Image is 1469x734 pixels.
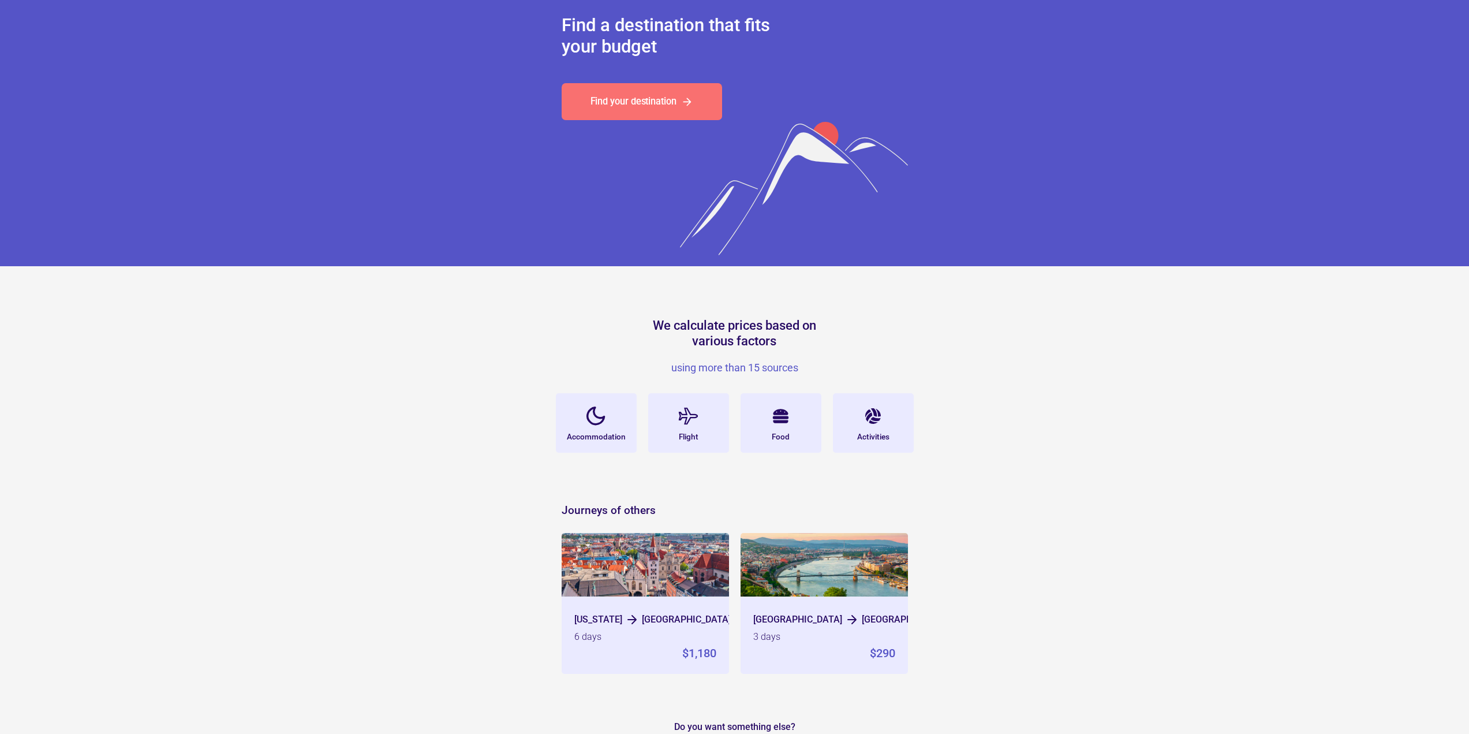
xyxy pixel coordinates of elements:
div: Food [772,433,790,441]
div: 6 days [574,632,601,642]
div: Activities [857,433,889,441]
div: $1,180 [574,642,716,665]
div: Do you want something else? [674,722,795,732]
div: [GEOGRAPHIC_DATA] [862,615,951,624]
div: We calculate prices based on various factors [649,318,820,349]
div: [GEOGRAPHIC_DATA] [753,615,842,624]
div: using more than 15 sources [648,363,821,373]
div: Find a destination that fits your budget [562,14,790,57]
div: $290 [753,642,895,665]
a: Find your destination [562,84,723,121]
div: [US_STATE] [574,615,622,624]
div: Flight [679,433,698,441]
div: [GEOGRAPHIC_DATA] [642,615,731,624]
div: 3 days [753,632,780,642]
div: Accommodation [567,433,626,441]
div: Find your destination [590,97,676,106]
div: Journeys of others [562,505,908,516]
